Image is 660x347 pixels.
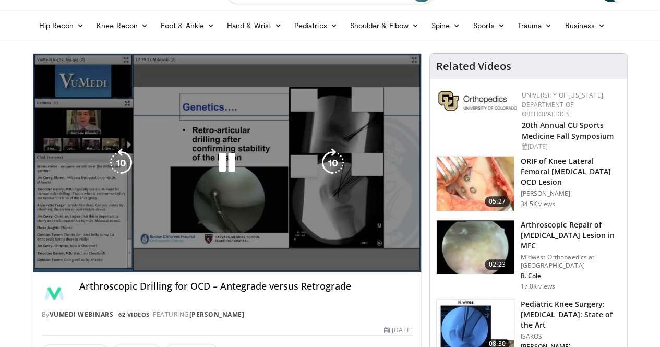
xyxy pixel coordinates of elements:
[437,220,514,274] img: 38694_0000_3.png.150x105_q85_crop-smart_upscale.jpg
[485,196,510,207] span: 05:27
[50,310,114,319] a: VuMedi Webinars
[485,259,510,270] span: 02:23
[438,91,517,111] img: 355603a8-37da-49b6-856f-e00d7e9307d3.png.150x105_q85_autocrop_double_scale_upscale_version-0.2.png
[522,120,614,141] a: 20th Annual CU Sports Medicine Fall Symposium
[511,15,559,36] a: Trauma
[221,15,288,36] a: Hand & Wrist
[436,220,621,291] a: 02:23 Arthroscopic Repair of [MEDICAL_DATA] Lesion in MFC Midwest Orthopaedics at [GEOGRAPHIC_DAT...
[521,272,621,280] p: B. Cole
[521,299,621,330] h3: Pediatric Knee Surgery: [MEDICAL_DATA]: State of the Art
[437,157,514,211] img: 11215_3.png.150x105_q85_crop-smart_upscale.jpg
[344,15,425,36] a: Shoulder & Elbow
[436,156,621,211] a: 05:27 ORIF of Knee Lateral Femoral [MEDICAL_DATA] OCD Lesion [PERSON_NAME] 34.5K views
[521,282,555,291] p: 17.0K views
[521,253,621,270] p: Midwest Orthopaedics at [GEOGRAPHIC_DATA]
[466,15,511,36] a: Sports
[33,54,421,272] video-js: Video Player
[42,281,67,306] img: Avatar
[288,15,344,36] a: Pediatrics
[42,310,413,319] div: By FEATURING
[521,189,621,198] p: [PERSON_NAME]
[521,220,621,251] h3: Arthroscopic Repair of [MEDICAL_DATA] Lesion in MFC
[558,15,611,36] a: Business
[79,281,413,292] h4: Arthroscopic Drilling for OCD – Antegrade versus Retrograde
[425,15,466,36] a: Spine
[115,310,153,319] a: 62 Videos
[154,15,221,36] a: Foot & Ankle
[521,332,621,341] p: ISAKOS
[384,326,412,335] div: [DATE]
[522,91,603,118] a: University of [US_STATE] Department of Orthopaedics
[436,60,511,73] h4: Related Videos
[90,15,154,36] a: Knee Recon
[33,15,91,36] a: Hip Recon
[521,156,621,187] h3: ORIF of Knee Lateral Femoral [MEDICAL_DATA] OCD Lesion
[189,310,245,319] a: [PERSON_NAME]
[521,200,555,208] p: 34.5K views
[522,142,619,151] div: [DATE]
